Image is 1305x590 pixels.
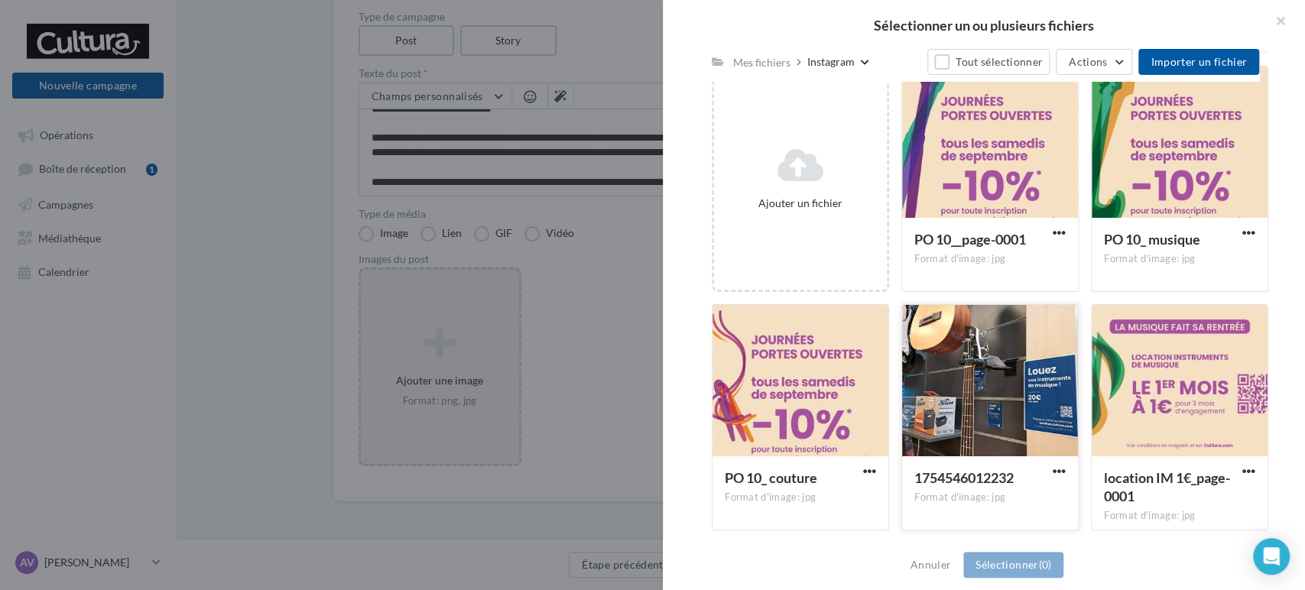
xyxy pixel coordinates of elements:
span: (0) [1038,558,1051,571]
button: Actions [1056,49,1132,75]
button: Annuler [904,556,957,574]
div: Mes fichiers [733,55,790,70]
div: Open Intercom Messenger [1253,538,1290,575]
span: 1754546012232 [914,469,1014,486]
div: Format d'image: jpg [1104,252,1255,266]
button: Sélectionner(0) [963,552,1063,578]
span: Actions [1069,55,1107,68]
div: Format d'image: jpg [725,491,876,504]
span: PO 10_ couture [725,469,817,486]
div: Format d'image: jpg [914,252,1066,266]
div: Format d'image: jpg [1104,509,1255,523]
span: PO 10__page-0001 [914,231,1026,248]
span: Importer un fichier [1151,55,1247,68]
h2: Sélectionner un ou plusieurs fichiers [687,18,1281,32]
div: Ajouter un fichier [720,196,881,211]
button: Tout sélectionner [927,49,1050,75]
div: Format d'image: jpg [914,491,1066,504]
button: Importer un fichier [1138,49,1259,75]
span: location IM 1€_page-0001 [1104,469,1230,504]
span: PO 10_ musique [1104,231,1200,248]
div: Instagram [807,54,855,70]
